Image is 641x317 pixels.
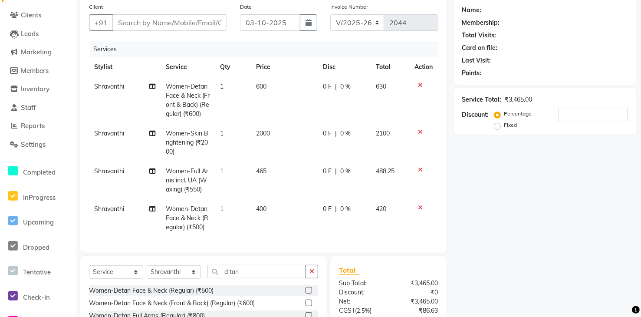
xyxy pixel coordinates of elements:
[339,307,355,314] span: CGST
[335,129,337,138] span: |
[2,84,74,94] a: Inventory
[220,83,224,90] span: 1
[94,167,124,175] span: Shravanthi
[376,129,390,137] span: 2100
[335,82,337,91] span: |
[166,129,208,155] span: Women-Skin Brightening (₹2000)
[323,205,332,214] span: 0 F
[240,3,252,11] label: Date
[2,66,74,76] a: Members
[2,103,74,113] a: Staff
[371,57,409,77] th: Total
[357,307,370,314] span: 2.5%
[410,57,438,77] th: Action
[207,265,306,278] input: Search or Scan
[318,57,371,77] th: Disc
[340,167,351,176] span: 0 %
[23,193,56,201] span: InProgress
[388,306,444,315] div: ₹86.63
[215,57,251,77] th: Qty
[23,168,56,176] span: Completed
[166,83,210,118] span: Women-Detan Face & Neck (Front & Back) (Regular) (₹600)
[462,18,500,27] div: Membership:
[376,205,386,213] span: 420
[340,82,351,91] span: 0 %
[256,205,267,213] span: 400
[23,243,49,251] span: Dropped
[89,286,214,295] div: Women-Detan Face & Neck (Regular) (₹500)
[23,218,54,226] span: Upcoming
[23,293,50,301] span: Check-In
[220,129,224,137] span: 1
[89,3,103,11] label: Client
[332,279,388,288] div: Sub Total:
[21,103,36,112] span: Staff
[161,57,215,77] th: Service
[166,205,208,231] span: Women-Detan Face & Neck (Regular) (₹500)
[23,268,51,276] span: Tentative
[2,47,74,57] a: Marketing
[388,279,444,288] div: ₹3,465.00
[462,43,498,53] div: Card on file:
[21,122,45,130] span: Reports
[256,129,270,137] span: 2000
[332,297,388,306] div: Net:
[376,167,394,175] span: 488.25
[2,29,74,39] a: Leads
[2,140,74,150] a: Settings
[339,266,359,275] span: Total
[21,11,41,19] span: Clients
[462,6,482,15] div: Name:
[462,110,489,119] div: Discount:
[220,205,224,213] span: 1
[323,82,332,91] span: 0 F
[89,14,113,31] button: +91
[256,83,267,90] span: 600
[2,10,74,20] a: Clients
[90,41,445,57] div: Services
[94,129,124,137] span: Shravanthi
[462,95,502,104] div: Service Total:
[504,121,517,129] label: Fixed
[21,140,46,149] span: Settings
[332,306,388,315] div: ( )
[323,129,332,138] span: 0 F
[504,110,532,118] label: Percentage
[256,167,267,175] span: 465
[21,85,49,93] span: Inventory
[462,56,491,65] div: Last Visit:
[166,167,208,193] span: Women-Full Arms incl. UA (Waxing) (₹550)
[21,66,49,75] span: Members
[94,205,124,213] span: Shravanthi
[251,57,318,77] th: Price
[330,3,368,11] label: Invoice Number
[505,95,533,104] div: ₹3,465.00
[21,48,52,56] span: Marketing
[89,57,161,77] th: Stylist
[89,299,255,308] div: Women-Detan Face & Neck (Front & Back) (Regular) (₹600)
[376,83,386,90] span: 630
[332,288,388,297] div: Discount:
[335,167,337,176] span: |
[335,205,337,214] span: |
[388,288,444,297] div: ₹0
[112,14,227,31] input: Search by Name/Mobile/Email/Code
[340,129,351,138] span: 0 %
[220,167,224,175] span: 1
[21,30,39,38] span: Leads
[340,205,351,214] span: 0 %
[462,31,496,40] div: Total Visits:
[388,297,444,306] div: ₹3,465.00
[323,167,332,176] span: 0 F
[94,83,124,90] span: Shravanthi
[2,121,74,131] a: Reports
[462,69,482,78] div: Points:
